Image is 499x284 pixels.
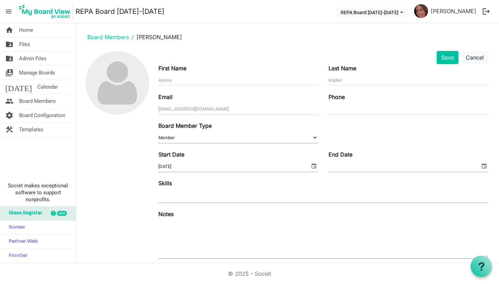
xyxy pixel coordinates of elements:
img: aLB5LVcGR_PCCk3EizaQzfhNfgALuioOsRVbMr9Zq1CLdFVQUAcRzChDQbMFezouKt6echON3eNsO59P8s_Ojg_thumb.png [414,4,428,18]
img: My Board View Logo [17,3,73,20]
span: Societ makes exceptional software to support nonprofits. [3,182,73,203]
label: First Name [158,64,186,72]
span: Board Members [19,94,56,108]
label: Notes [158,210,174,218]
span: Sumac [5,221,25,234]
span: Glass Register [5,206,42,220]
button: REPA Board 2025-2026 dropdownbutton [336,7,408,17]
button: Cancel [461,51,488,64]
span: menu [2,5,15,18]
span: Manage Boards [19,66,55,80]
span: Files [19,37,30,51]
a: My Board View Logo [17,3,76,20]
span: [DATE] [5,80,32,94]
span: Calendar [37,80,58,94]
span: Partner Web [5,235,38,249]
span: Home [19,23,33,37]
button: Save [437,51,458,64]
label: Phone [329,93,345,101]
label: Board Member Type [158,122,212,130]
span: Templates [19,123,43,136]
label: Skills [158,179,172,187]
span: settings [5,108,14,122]
span: construction [5,123,14,136]
div: new [57,211,67,216]
span: switch_account [5,66,14,80]
label: End Date [329,150,352,159]
label: Last Name [329,64,356,72]
span: Admin Files [19,52,46,65]
a: © 2025 - Societ [228,270,271,277]
a: [PERSON_NAME] [428,4,479,18]
img: no-profile-picture.svg [86,51,149,115]
span: folder_shared [5,52,14,65]
a: Board Members [87,34,129,41]
li: [PERSON_NAME] [129,33,182,41]
label: Email [158,93,173,101]
span: Frontier [5,249,27,263]
span: select [310,161,318,170]
span: Board Configuration [19,108,65,122]
button: logout [479,4,493,19]
label: Start Date [158,150,184,159]
span: select [480,161,488,170]
span: folder_shared [5,37,14,51]
span: home [5,23,14,37]
span: people [5,94,14,108]
a: REPA Board [DATE]-[DATE] [76,5,164,18]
